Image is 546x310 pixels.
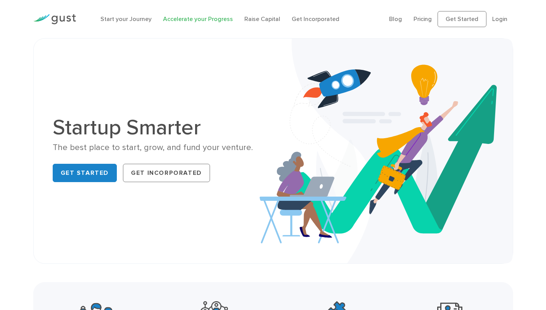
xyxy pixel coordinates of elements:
[53,164,117,182] a: Get Started
[492,15,507,23] a: Login
[438,11,486,27] a: Get Started
[33,14,76,24] img: Gust Logo
[100,15,152,23] a: Start your Journey
[260,39,513,263] img: Startup Smarter Hero
[389,15,402,23] a: Blog
[292,15,339,23] a: Get Incorporated
[163,15,233,23] a: Accelerate your Progress
[53,117,268,138] h1: Startup Smarter
[123,164,210,182] a: Get Incorporated
[53,142,268,153] div: The best place to start, grow, and fund your venture.
[414,15,432,23] a: Pricing
[244,15,280,23] a: Raise Capital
